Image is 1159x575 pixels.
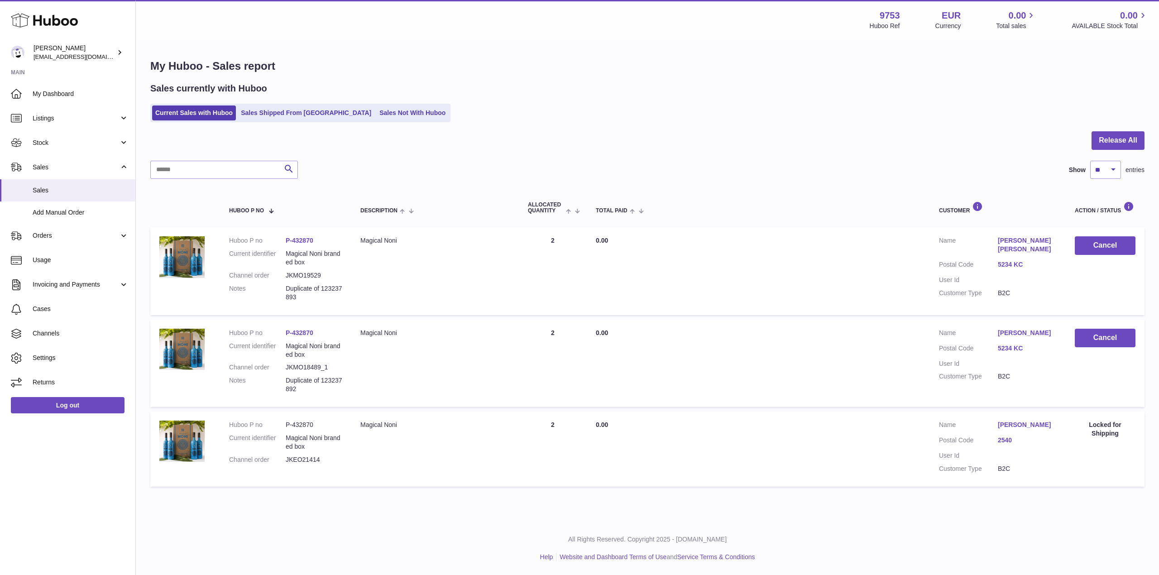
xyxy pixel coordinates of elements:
span: Sales [33,186,129,195]
dt: Current identifier [229,342,286,359]
a: Log out [11,397,125,413]
dt: Postal Code [939,344,998,355]
p: Duplicate of 123237892 [286,376,342,393]
div: Magical Noni [360,329,510,337]
a: [PERSON_NAME] [998,421,1057,429]
dt: Channel order [229,455,286,464]
button: Cancel [1075,236,1135,255]
dt: Channel order [229,363,286,372]
dt: Customer Type [939,289,998,297]
dd: JKMO19529 [286,271,342,280]
span: Listings [33,114,119,123]
img: 1651244466.jpg [159,236,205,278]
dt: User Id [939,359,998,368]
span: Sales [33,163,119,172]
div: [PERSON_NAME] [34,44,115,61]
strong: 9753 [880,10,900,22]
a: Current Sales with Huboo [152,105,236,120]
dt: Postal Code [939,260,998,271]
span: Cases [33,305,129,313]
dd: B2C [998,465,1057,473]
span: 0.00 [1009,10,1026,22]
dt: Notes [229,376,286,393]
a: 5234 KC [998,344,1057,353]
div: Action / Status [1075,201,1135,214]
dd: Magical Noni branded box [286,249,342,267]
img: info@welovenoni.com [11,46,24,59]
dt: Huboo P no [229,236,286,245]
a: 5234 KC [998,260,1057,269]
dt: Huboo P no [229,421,286,429]
td: 2 [519,320,587,407]
a: 2540 [998,436,1057,445]
dd: B2C [998,289,1057,297]
div: Magical Noni [360,421,510,429]
dd: JKMO18489_1 [286,363,342,372]
dd: P-432870 [286,421,342,429]
a: P-432870 [286,237,313,244]
strong: EUR [942,10,961,22]
span: [EMAIL_ADDRESS][DOMAIN_NAME] [34,53,133,60]
a: [PERSON_NAME] [PERSON_NAME] [998,236,1057,254]
dt: Name [939,421,998,431]
span: ALLOCATED Quantity [528,202,564,214]
li: and [556,553,755,561]
dd: JKEO21414 [286,455,342,464]
dt: Customer Type [939,372,998,381]
span: Total paid [596,208,627,214]
span: 0.00 [1120,10,1138,22]
dt: Postal Code [939,436,998,447]
dt: User Id [939,276,998,284]
span: 0.00 [596,421,608,428]
span: Total sales [996,22,1036,30]
dt: Current identifier [229,434,286,451]
dt: User Id [939,451,998,460]
div: Magical Noni [360,236,510,245]
h1: My Huboo - Sales report [150,59,1145,73]
p: All Rights Reserved. Copyright 2025 - [DOMAIN_NAME] [143,535,1152,544]
a: Sales Not With Huboo [376,105,449,120]
span: AVAILABLE Stock Total [1072,22,1148,30]
a: 0.00 AVAILABLE Stock Total [1072,10,1148,30]
span: Settings [33,354,129,362]
div: Customer [939,201,1057,214]
label: Show [1069,166,1086,174]
dd: Magical Noni branded box [286,342,342,359]
img: 1651244466.jpg [159,329,205,370]
p: Duplicate of 123237893 [286,284,342,302]
dt: Name [939,236,998,256]
div: Locked for Shipping [1075,421,1135,438]
span: My Dashboard [33,90,129,98]
span: Description [360,208,398,214]
span: Add Manual Order [33,208,129,217]
div: Currency [935,22,961,30]
dt: Notes [229,284,286,302]
span: Returns [33,378,129,387]
button: Cancel [1075,329,1135,347]
a: Help [540,553,553,561]
div: Huboo Ref [870,22,900,30]
a: [PERSON_NAME] [998,329,1057,337]
button: Release All [1092,131,1145,150]
img: 1651244466.jpg [159,421,205,462]
dd: B2C [998,372,1057,381]
span: Usage [33,256,129,264]
a: Service Terms & Conditions [677,553,755,561]
dd: Magical Noni branded box [286,434,342,451]
dt: Current identifier [229,249,286,267]
a: Sales Shipped From [GEOGRAPHIC_DATA] [238,105,374,120]
span: Orders [33,231,119,240]
dt: Customer Type [939,465,998,473]
dt: Channel order [229,271,286,280]
td: 2 [519,412,587,487]
span: 0.00 [596,329,608,336]
span: Stock [33,139,119,147]
span: 0.00 [596,237,608,244]
dt: Huboo P no [229,329,286,337]
h2: Sales currently with Huboo [150,82,267,95]
dt: Name [939,329,998,340]
a: 0.00 Total sales [996,10,1036,30]
span: Invoicing and Payments [33,280,119,289]
a: Website and Dashboard Terms of Use [560,553,666,561]
a: P-432870 [286,329,313,336]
